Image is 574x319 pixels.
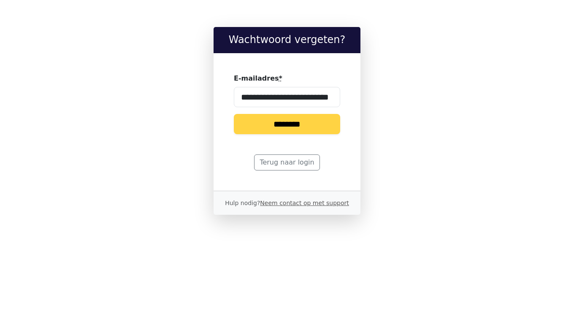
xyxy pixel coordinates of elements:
small: Hulp nodig? [225,200,349,206]
h2: Wachtwoord vergeten? [220,34,354,46]
label: E-mailadres [234,73,282,84]
a: Neem contact op met support [260,200,349,206]
a: Terug naar login [254,154,319,170]
abbr: required [279,74,282,82]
